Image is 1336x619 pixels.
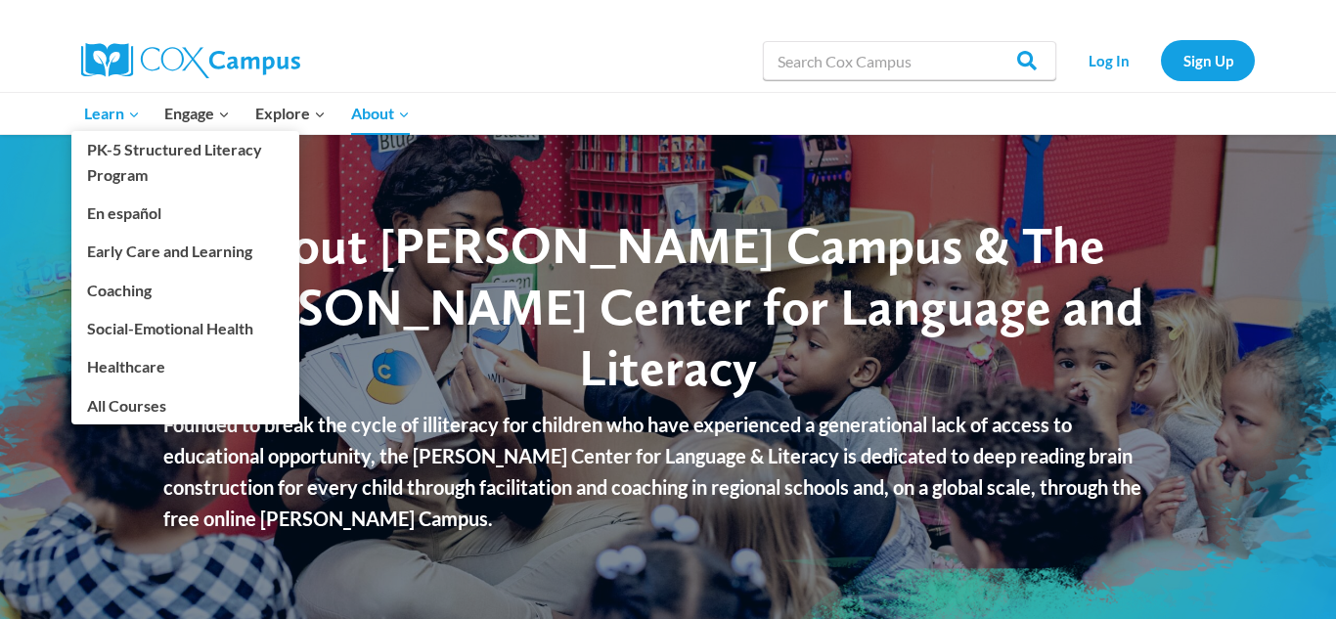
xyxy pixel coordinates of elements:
[163,409,1172,534] p: Founded to break the cycle of illiteracy for children who have experienced a generational lack of...
[763,41,1056,80] input: Search Cox Campus
[153,93,244,134] button: Child menu of Engage
[193,214,1143,398] span: About [PERSON_NAME] Campus & The [PERSON_NAME] Center for Language and Literacy
[71,386,299,423] a: All Courses
[71,271,299,308] a: Coaching
[71,195,299,232] a: En español
[1066,40,1151,80] a: Log In
[71,348,299,385] a: Healthcare
[71,310,299,347] a: Social-Emotional Health
[71,93,422,134] nav: Primary Navigation
[71,93,153,134] button: Child menu of Learn
[71,131,299,194] a: PK-5 Structured Literacy Program
[71,233,299,270] a: Early Care and Learning
[81,43,300,78] img: Cox Campus
[243,93,338,134] button: Child menu of Explore
[338,93,423,134] button: Child menu of About
[1161,40,1255,80] a: Sign Up
[1066,40,1255,80] nav: Secondary Navigation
